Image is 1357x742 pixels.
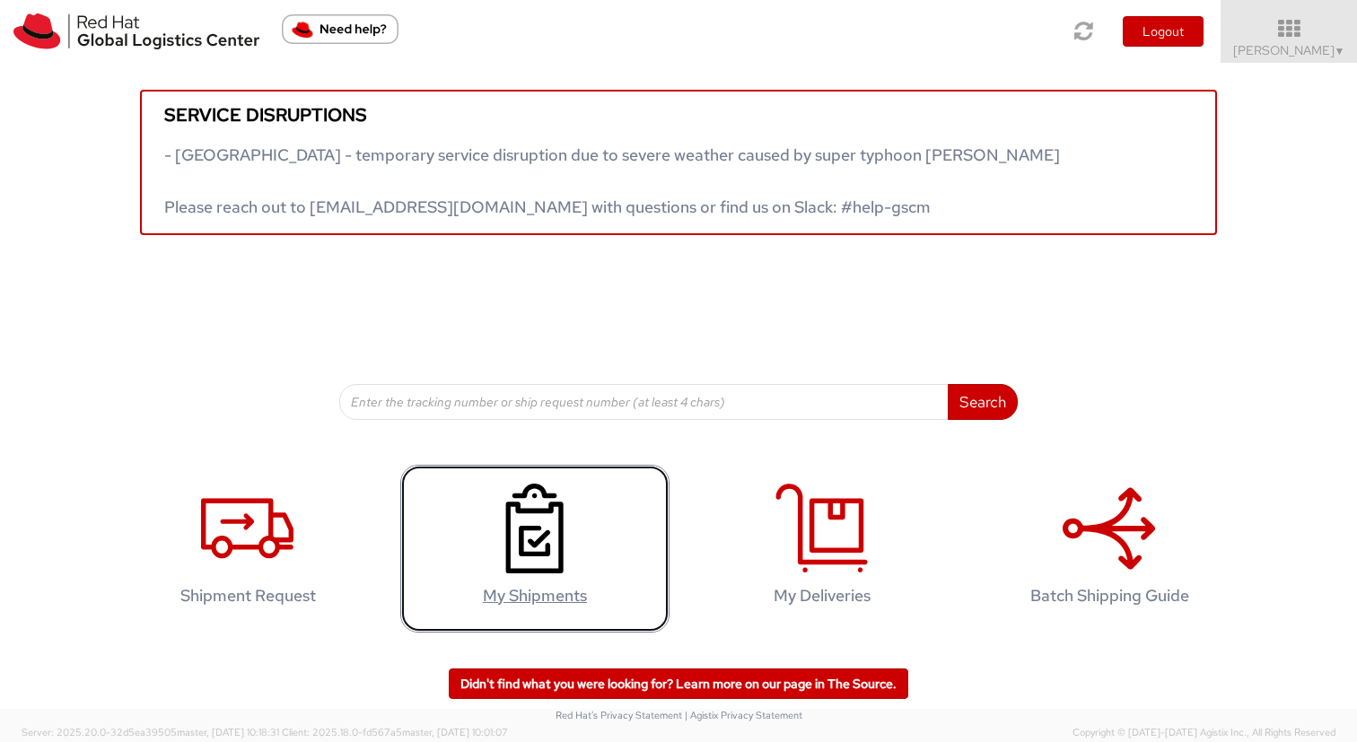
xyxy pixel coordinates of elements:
button: Need help? [282,14,398,44]
span: Copyright © [DATE]-[DATE] Agistix Inc., All Rights Reserved [1072,726,1335,740]
span: Client: 2025.18.0-fd567a5 [282,726,508,738]
span: master, [DATE] 10:01:07 [402,726,508,738]
h4: My Shipments [419,587,651,605]
h5: Service disruptions [164,105,1193,125]
a: Service disruptions - [GEOGRAPHIC_DATA] - temporary service disruption due to severe weather caus... [140,90,1217,235]
span: Server: 2025.20.0-32d5ea39505 [22,726,279,738]
button: Logout [1123,16,1204,47]
span: [PERSON_NAME] [1233,42,1345,58]
a: My Shipments [400,465,670,633]
span: - [GEOGRAPHIC_DATA] - temporary service disruption due to severe weather caused by super typhoon ... [164,144,1060,217]
a: Didn't find what you were looking for? Learn more on our page in The Source. [449,668,908,699]
button: Search [948,384,1018,420]
input: Enter the tracking number or ship request number (at least 4 chars) [339,384,949,420]
h4: Batch Shipping Guide [994,587,1225,605]
a: My Deliveries [687,465,957,633]
img: rh-logistics-00dfa346123c4ec078e1.svg [13,13,259,49]
a: Shipment Request [113,465,382,633]
a: Red Hat's Privacy Statement [556,709,682,721]
a: | Agistix Privacy Statement [685,709,802,721]
a: Batch Shipping Guide [975,465,1244,633]
h4: Shipment Request [132,587,363,605]
span: master, [DATE] 10:18:31 [177,726,279,738]
span: ▼ [1335,44,1345,58]
h4: My Deliveries [706,587,938,605]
